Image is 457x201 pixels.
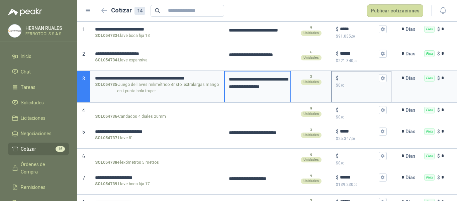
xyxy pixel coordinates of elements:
input: SOL054736-Candados 4 diales 20mm [95,108,219,113]
span: Cotizar [21,145,36,153]
div: Flex [424,128,435,135]
p: 3 [310,128,312,133]
div: Unidades [301,157,322,162]
strong: SOL054737 [95,135,117,141]
button: Publicar cotizaciones [367,4,423,17]
p: - Llave boca fija 13 [95,33,150,39]
button: $$0,00 [379,152,387,160]
p: $ [336,160,387,166]
div: Flex [424,75,435,82]
span: Remisiones [21,184,45,191]
p: $ [336,58,387,64]
span: Chat [21,68,31,76]
p: Días [405,22,418,36]
div: Unidades [301,55,322,60]
p: $ [336,82,387,89]
p: $ [437,26,440,33]
span: 1 [82,27,85,32]
a: Negociaciones [8,127,69,140]
a: Órdenes de Compra [8,158,69,178]
span: 221.340 [338,58,357,63]
span: ,00 [351,137,355,141]
span: 2 [82,51,85,57]
p: 9 [310,106,312,111]
p: $ [336,174,339,181]
div: Unidades [301,31,322,36]
p: Días [405,125,418,138]
a: Tareas [8,81,69,94]
p: $ [336,182,387,188]
div: Flex [424,107,435,113]
strong: SOL054734 [95,57,117,63]
div: Unidades [301,133,322,138]
span: 16 [56,146,65,152]
div: Flex [424,174,435,181]
p: $ [336,26,339,33]
p: 6 [310,50,312,55]
button: $$221.340,00 [379,50,387,58]
span: Solicitudes [21,99,44,106]
img: Company Logo [8,24,21,37]
p: 6 [310,152,312,157]
span: ,00 [353,59,357,63]
div: Unidades [301,80,322,85]
p: 9 [310,25,312,31]
span: Inicio [21,53,31,60]
input: SOL054739-Llave boca fija 17 [95,175,219,180]
a: Chat [8,65,69,78]
p: $ [437,174,440,181]
span: Licitaciones [21,114,45,122]
strong: SOL054739 [95,181,117,187]
span: 0 [338,115,345,119]
p: $ [336,33,387,40]
button: $$25.347,00 [379,128,387,136]
button: $$139.230,00 [379,173,387,182]
p: $ [336,114,387,120]
div: 14 [134,7,145,15]
img: Logo peakr [8,8,42,16]
input: $$0,00 [340,153,377,158]
input: $$139.230,00 [340,175,377,180]
div: Unidades [301,111,322,117]
span: Órdenes de Compra [21,161,63,175]
input: $$221.340,00 [340,51,377,56]
input: SOL054737-Llave 8" [95,129,219,134]
a: Inicio [8,50,69,63]
strong: SOL054735 [95,82,117,94]
button: $$91.035,00 [379,25,387,33]
span: ,00 [341,161,345,165]
div: Unidades [301,179,322,184]
p: - Llave 8" [95,135,132,141]
div: Flex [424,153,435,159]
p: - Candados 4 diales 20mm [95,113,166,120]
input: SOL054733-Llave boca fija 13 [95,27,219,32]
p: $ [336,50,339,57]
p: Días [405,47,418,60]
input: $$91.035,00 [340,27,377,32]
a: Solicitudes [8,96,69,109]
input: SOL054734-Llave expansiva [95,51,219,56]
p: 3 [310,74,312,80]
p: $ [437,74,440,82]
p: $ [437,152,440,160]
button: $$0,00 [379,106,387,114]
p: $ [336,152,339,160]
p: - Llave expansiva [95,57,148,63]
p: Días [405,103,418,117]
input: SOL054735-Juego de llaves milimétrico Bristol extralargas mango en t punta bola truper [95,76,219,81]
input: $$0,00 [340,76,377,81]
a: Cotizar16 [8,143,69,155]
p: $ [336,128,339,135]
input: SOL054738-Flexómetros 5 metros [95,154,219,159]
p: 9 [310,173,312,179]
span: 139.230 [338,182,357,187]
p: $ [336,74,339,82]
strong: SOL054736 [95,113,117,120]
span: ,00 [351,35,355,38]
p: Días [405,71,418,85]
a: Licitaciones [8,112,69,124]
p: $ [336,106,339,114]
p: - Llave boca fija 17 [95,181,150,187]
p: Días [405,149,418,163]
span: 6 [82,154,85,159]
